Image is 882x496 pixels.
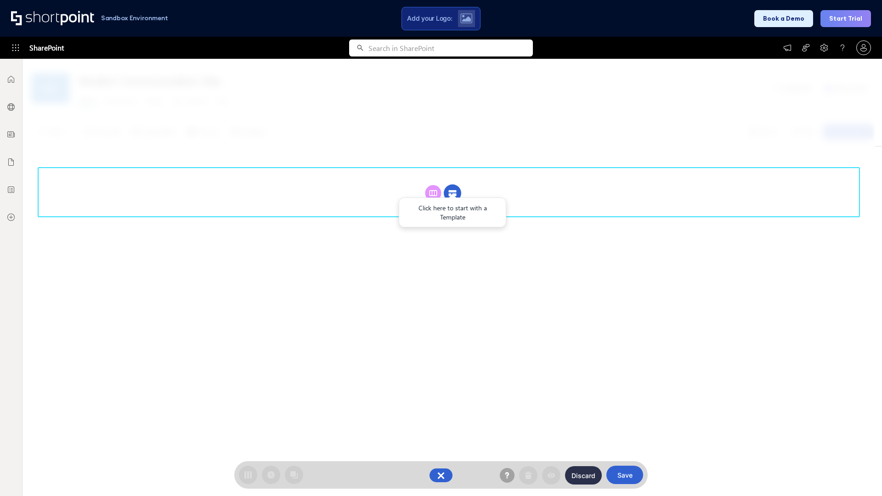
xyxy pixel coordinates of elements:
[29,37,64,59] span: SharePoint
[565,466,602,485] button: Discard
[836,452,882,496] iframe: Chat Widget
[820,10,871,27] button: Start Trial
[407,14,452,23] span: Add your Logo:
[460,13,472,23] img: Upload logo
[368,39,533,56] input: Search in SharePoint
[101,16,168,21] h1: Sandbox Environment
[606,466,643,484] button: Save
[754,10,813,27] button: Book a Demo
